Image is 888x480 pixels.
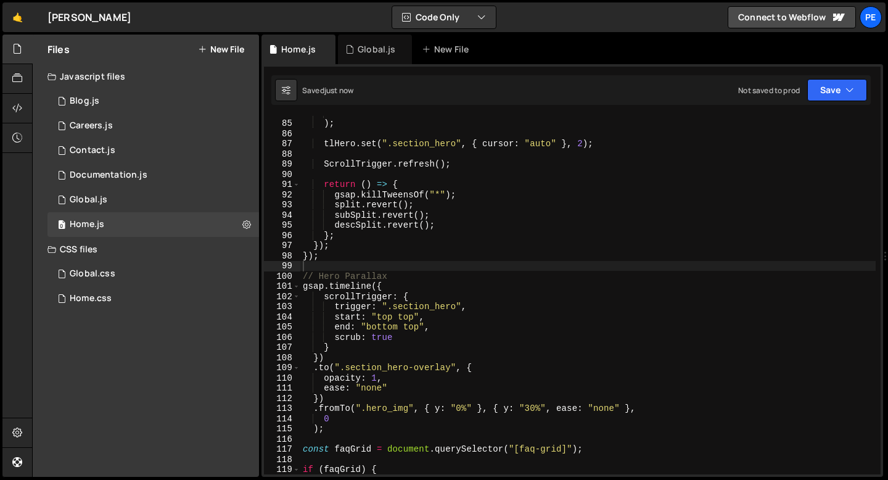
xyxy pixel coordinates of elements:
[70,268,115,279] div: Global.css
[264,455,300,465] div: 118
[47,89,259,114] div: 17084/47211.js
[2,2,33,32] a: 🤙
[70,120,113,131] div: Careers.js
[264,302,300,312] div: 103
[264,251,300,262] div: 98
[264,170,300,180] div: 90
[264,333,300,343] div: 106
[264,190,300,201] div: 92
[264,271,300,282] div: 100
[264,414,300,424] div: 114
[264,149,300,160] div: 88
[264,322,300,333] div: 105
[198,44,244,54] button: New File
[264,434,300,445] div: 116
[264,353,300,363] div: 108
[264,281,300,292] div: 101
[70,293,112,304] div: Home.css
[264,373,300,384] div: 110
[70,170,147,181] div: Documentation.js
[70,194,107,205] div: Global.js
[264,129,300,139] div: 86
[324,85,353,96] div: just now
[58,221,65,231] span: 0
[264,424,300,434] div: 115
[47,286,259,311] div: 17084/47049.css
[264,363,300,373] div: 109
[264,118,300,129] div: 85
[281,43,316,56] div: Home.js
[860,6,882,28] a: Pe
[264,220,300,231] div: 95
[264,394,300,404] div: 112
[264,241,300,251] div: 97
[358,43,395,56] div: Global.js
[33,64,259,89] div: Javascript files
[70,145,115,156] div: Contact.js
[302,85,353,96] div: Saved
[264,261,300,271] div: 99
[264,139,300,149] div: 87
[264,383,300,394] div: 111
[47,188,259,212] div: 17084/47048.js
[70,219,104,230] div: Home.js
[264,465,300,475] div: 119
[33,237,259,262] div: CSS files
[47,163,259,188] div: 17084/47227.js
[422,43,474,56] div: New File
[807,79,867,101] button: Save
[70,96,99,107] div: Blog.js
[47,262,259,286] div: 17084/47050.css
[264,200,300,210] div: 93
[47,138,259,163] div: 17084/47191.js
[47,212,259,237] div: 17084/47047.js
[392,6,496,28] button: Code Only
[47,10,131,25] div: [PERSON_NAME]
[264,342,300,353] div: 107
[264,292,300,302] div: 102
[264,180,300,190] div: 91
[47,43,70,56] h2: Files
[738,85,800,96] div: Not saved to prod
[264,444,300,455] div: 117
[264,403,300,414] div: 113
[264,159,300,170] div: 89
[264,231,300,241] div: 96
[47,114,259,138] div: 17084/47187.js
[728,6,856,28] a: Connect to Webflow
[264,210,300,221] div: 94
[264,312,300,323] div: 104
